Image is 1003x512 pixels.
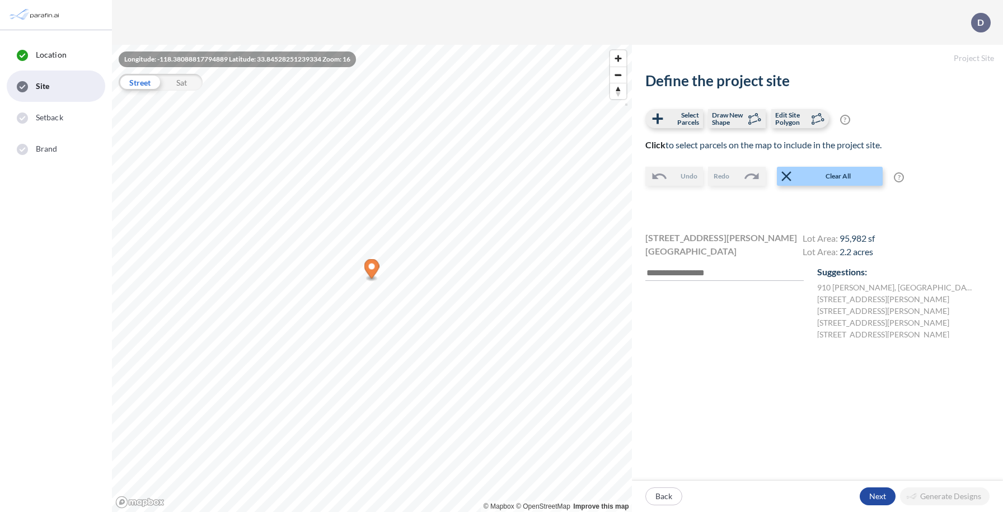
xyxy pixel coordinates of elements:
button: Back [645,487,682,505]
div: Street [119,74,161,91]
h4: Lot Area: [803,233,875,246]
label: [STREET_ADDRESS][PERSON_NAME] [817,328,949,340]
h2: Define the project site [645,72,990,90]
p: D [977,17,984,27]
button: Undo [645,167,703,186]
div: Map marker [364,259,379,282]
label: 910 [PERSON_NAME] , [GEOGRAPHIC_DATA] , CA 90277 , US [817,281,972,293]
span: [STREET_ADDRESS][PERSON_NAME] [645,231,797,245]
button: Redo [708,167,766,186]
p: Back [655,491,672,502]
span: Select Parcels [666,111,699,126]
span: Draw New Shape [712,111,745,126]
div: Sat [161,74,203,91]
div: Longitude: -118.38088817794889 Latitude: 33.84528251239334 Zoom: 16 [119,51,356,67]
a: Mapbox homepage [115,496,165,509]
h4: Lot Area: [803,246,875,260]
a: OpenStreetMap [516,502,570,510]
span: [GEOGRAPHIC_DATA] [645,245,737,258]
p: Suggestions: [817,265,990,279]
span: Edit Site Polygon [775,111,808,126]
span: Undo [681,171,697,181]
b: Click [645,139,665,150]
img: Parafin [8,4,63,25]
span: to select parcels on the map to include in the project site. [645,139,882,150]
a: Improve this map [573,502,629,510]
button: Reset bearing to north [610,83,626,99]
span: ? [894,172,904,182]
span: 2.2 acres [840,246,873,257]
canvas: Map [112,45,632,512]
span: Site [36,81,49,92]
button: Next [860,487,896,505]
p: Next [869,491,886,502]
button: Zoom in [610,50,626,67]
span: Location [36,49,67,60]
span: Clear All [795,171,882,181]
span: Brand [36,143,58,154]
label: [STREET_ADDRESS][PERSON_NAME] [817,293,949,305]
span: 95,982 sf [840,233,875,243]
label: [STREET_ADDRESS][PERSON_NAME] [817,317,949,328]
a: Mapbox [484,502,514,510]
span: Redo [714,171,729,181]
button: Clear All [777,167,883,186]
label: [STREET_ADDRESS][PERSON_NAME] [817,305,949,317]
span: Setback [36,112,63,123]
span: ? [840,115,850,125]
button: Zoom out [610,67,626,83]
h5: Project Site [632,45,1003,72]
